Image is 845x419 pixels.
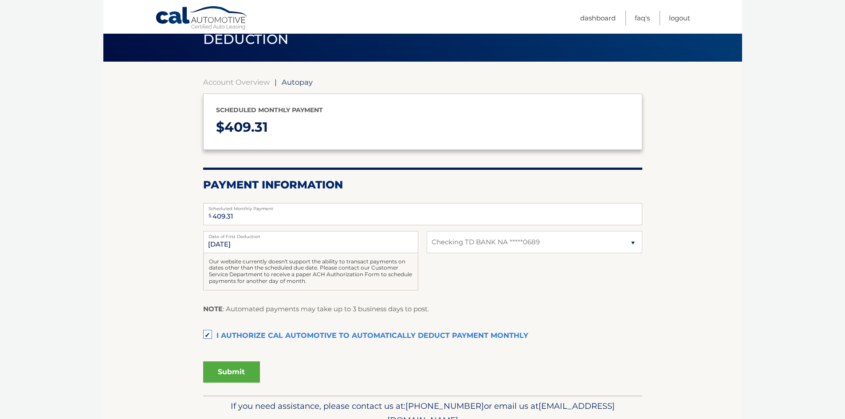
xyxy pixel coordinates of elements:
[203,78,270,86] a: Account Overview
[216,116,629,139] p: $
[635,11,650,25] a: FAQ's
[203,361,260,383] button: Submit
[275,78,277,86] span: |
[282,78,313,86] span: Autopay
[203,231,418,253] input: Payment Date
[203,327,642,345] label: I authorize cal automotive to automatically deduct payment monthly
[203,203,642,210] label: Scheduled Monthly Payment
[669,11,690,25] a: Logout
[580,11,616,25] a: Dashboard
[224,119,268,135] span: 409.31
[216,105,629,116] p: Scheduled monthly payment
[155,6,248,31] a: Cal Automotive
[203,178,642,192] h2: Payment Information
[203,253,418,290] div: Our website currently doesn't support the ability to transact payments on dates other than the sc...
[206,206,214,226] span: $
[203,231,418,238] label: Date of First Deduction
[203,203,642,225] input: Payment Amount
[203,303,429,315] p: : Automated payments may take up to 3 business days to post.
[405,401,484,411] span: [PHONE_NUMBER]
[203,305,223,313] strong: NOTE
